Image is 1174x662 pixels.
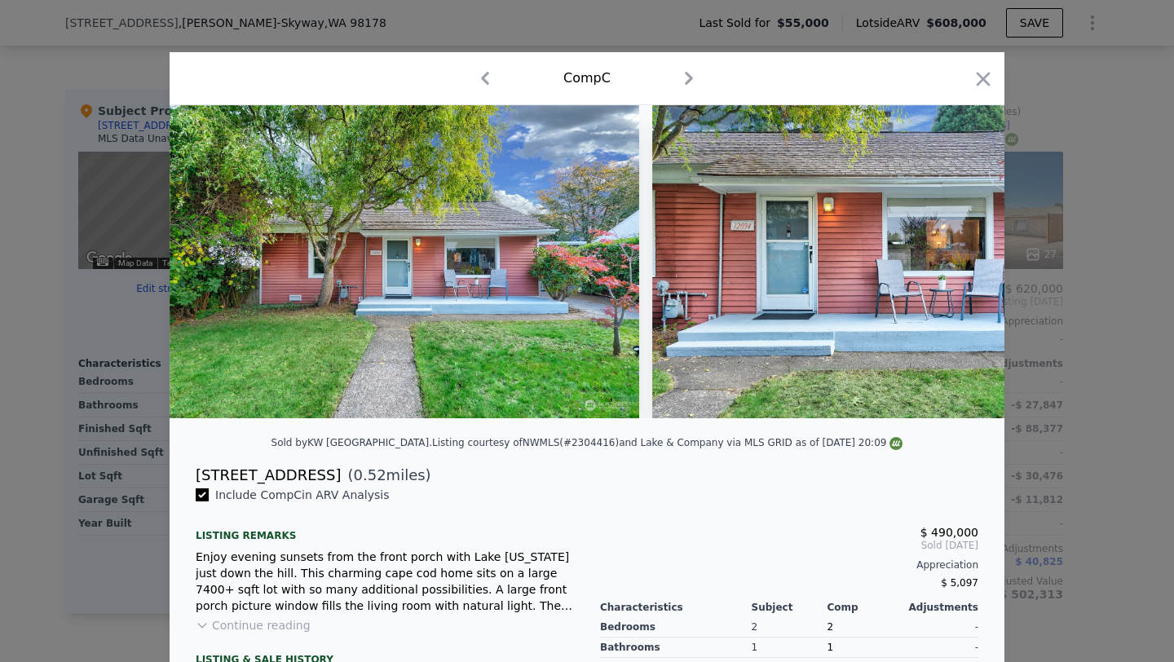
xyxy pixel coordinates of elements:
[600,601,752,614] div: Characteristics
[652,105,1122,418] img: Property Img
[903,601,978,614] div: Adjustments
[903,638,978,658] div: -
[600,638,752,658] div: Bathrooms
[752,638,828,658] div: 1
[354,466,386,483] span: 0.52
[600,617,752,638] div: Bedrooms
[752,601,828,614] div: Subject
[903,617,978,638] div: -
[889,437,903,450] img: NWMLS Logo
[752,617,828,638] div: 2
[209,488,396,501] span: Include Comp C in ARV Analysis
[600,558,978,572] div: Appreciation
[920,526,978,539] span: $ 490,000
[827,601,903,614] div: Comp
[196,516,574,542] div: Listing remarks
[196,617,311,633] button: Continue reading
[600,539,978,552] span: Sold [DATE]
[432,437,903,448] div: Listing courtesy of NWMLS (#2304416) and Lake & Company via MLS GRID as of [DATE] 20:09
[827,638,903,658] div: 1
[271,437,433,448] div: Sold by KW [GEOGRAPHIC_DATA] .
[827,621,833,633] span: 2
[563,68,611,88] div: Comp C
[341,464,430,487] span: ( miles)
[196,464,341,487] div: [STREET_ADDRESS]
[170,105,639,418] img: Property Img
[196,549,574,614] div: Enjoy evening sunsets from the front porch with Lake [US_STATE] just down the hill. This charming...
[941,577,978,589] span: $ 5,097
